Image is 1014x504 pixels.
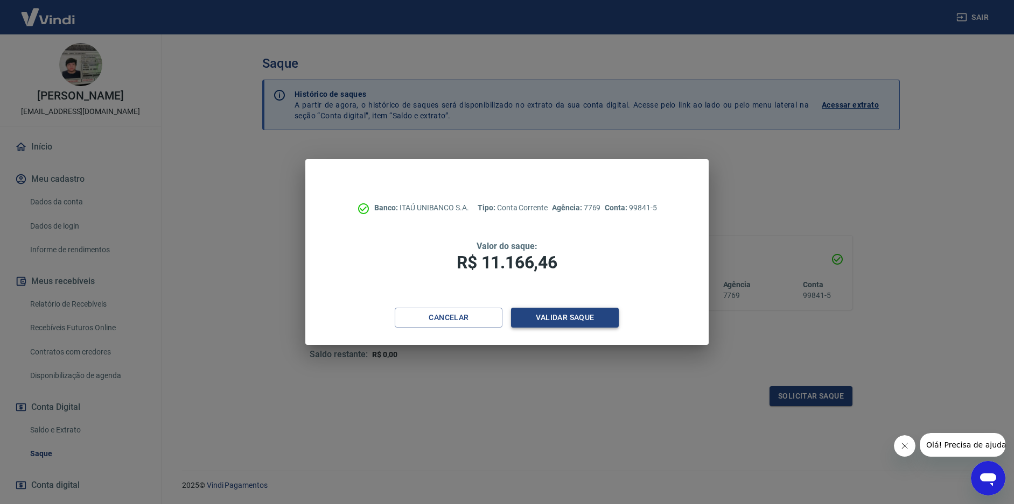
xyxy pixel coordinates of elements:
span: Valor do saque: [477,241,537,251]
button: Cancelar [395,308,502,328]
p: 99841-5 [605,202,656,214]
span: Banco: [374,203,400,212]
span: Agência: [552,203,584,212]
span: Olá! Precisa de ajuda? [6,8,90,16]
span: Conta: [605,203,629,212]
span: Tipo: [478,203,497,212]
iframe: Botão para abrir a janela de mensagens [971,461,1005,495]
p: Conta Corrente [478,202,548,214]
button: Validar saque [511,308,619,328]
iframe: Mensagem da empresa [920,433,1005,457]
span: R$ 11.166,46 [457,252,557,273]
iframe: Fechar mensagem [894,435,915,457]
p: ITAÚ UNIBANCO S.A. [374,202,469,214]
p: 7769 [552,202,600,214]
